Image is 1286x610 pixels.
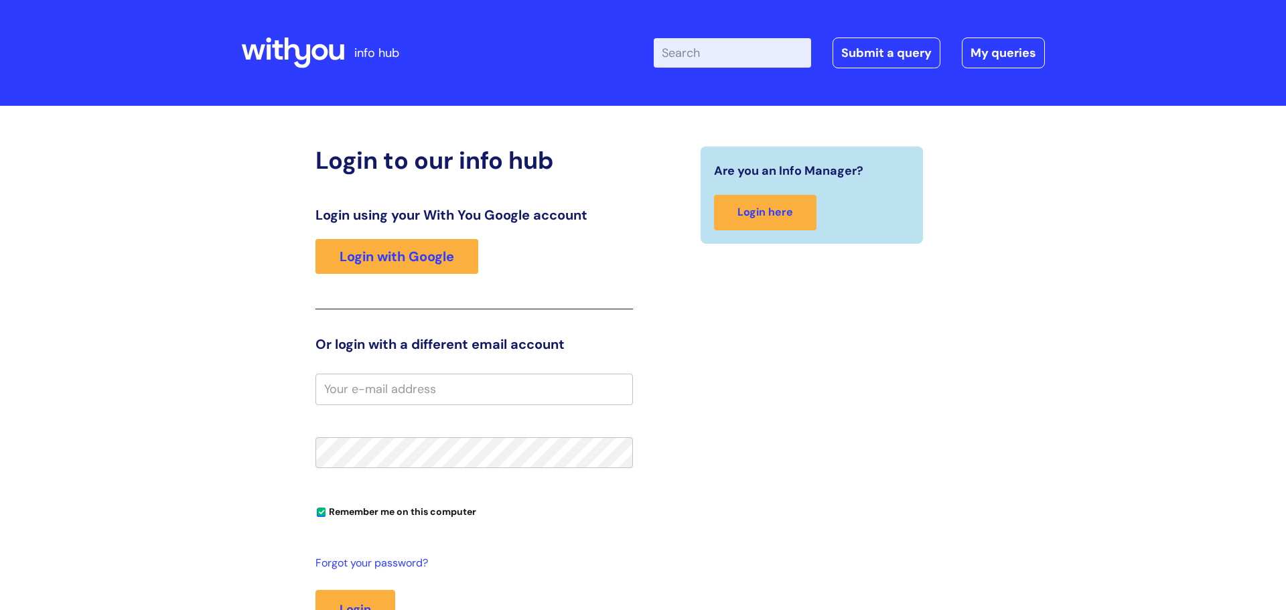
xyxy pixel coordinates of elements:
a: My queries [962,37,1045,68]
h2: Login to our info hub [315,146,633,175]
h3: Login using your With You Google account [315,207,633,223]
a: Login here [714,195,816,230]
a: Forgot your password? [315,554,626,573]
label: Remember me on this computer [315,503,476,518]
h3: Or login with a different email account [315,336,633,352]
a: Login with Google [315,239,478,274]
div: You can uncheck this option if you're logging in from a shared device [315,500,633,522]
input: Remember me on this computer [317,508,326,517]
span: Are you an Info Manager? [714,160,863,181]
input: Search [654,38,811,68]
a: Submit a query [833,37,940,68]
p: info hub [354,42,399,64]
input: Your e-mail address [315,374,633,404]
